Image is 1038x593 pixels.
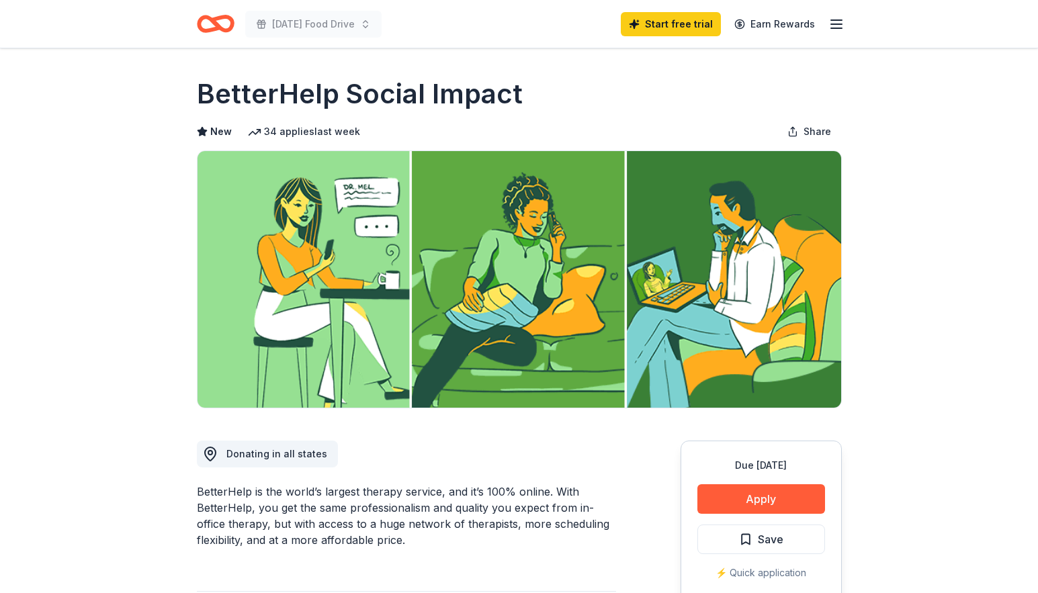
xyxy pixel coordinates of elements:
[226,448,327,459] span: Donating in all states
[758,531,783,548] span: Save
[697,457,825,473] div: Due [DATE]
[726,12,823,36] a: Earn Rewards
[197,8,234,40] a: Home
[697,524,825,554] button: Save
[197,75,523,113] h1: BetterHelp Social Impact
[804,124,831,140] span: Share
[697,565,825,581] div: ⚡️ Quick application
[198,151,841,408] img: Image for BetterHelp Social Impact
[621,12,721,36] a: Start free trial
[245,11,382,38] button: [DATE] Food Drive
[197,484,616,548] div: BetterHelp is the world’s largest therapy service, and it’s 100% online. With BetterHelp, you get...
[210,124,232,140] span: New
[248,124,360,140] div: 34 applies last week
[697,484,825,514] button: Apply
[272,16,355,32] span: [DATE] Food Drive
[777,118,842,145] button: Share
